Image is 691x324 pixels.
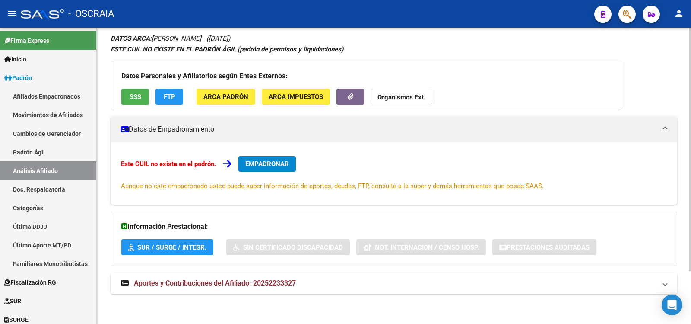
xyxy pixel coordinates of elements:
[111,142,677,205] div: Datos de Empadronamiento
[507,244,590,251] span: Prestaciones Auditadas
[4,36,49,45] span: Firma Express
[121,125,656,134] mat-panel-title: Datos de Empadronamiento
[130,93,141,101] span: SSS
[164,93,175,101] span: FTP
[662,295,682,315] div: Open Intercom Messenger
[121,239,213,255] button: SUR / SURGE / INTEGR.
[111,35,152,42] strong: DATOS ARCA:
[4,55,26,64] span: Inicio
[4,296,21,306] span: SUR
[121,70,612,82] h3: Datos Personales y Afiliatorios según Entes Externos:
[197,89,255,105] button: ARCA Padrón
[68,4,114,23] span: - OSCRAIA
[356,239,486,255] button: Not. Internacion / Censo Hosp.
[121,160,216,168] strong: Este CUIL no existe en el padrón.
[492,239,596,255] button: Prestaciones Auditadas
[4,73,32,83] span: Padrón
[375,244,479,251] span: Not. Internacion / Censo Hosp.
[243,244,343,251] span: Sin Certificado Discapacidad
[111,116,677,142] mat-expansion-panel-header: Datos de Empadronamiento
[155,89,183,105] button: FTP
[7,8,17,19] mat-icon: menu
[674,8,684,19] mat-icon: person
[111,273,677,294] mat-expansion-panel-header: Aportes y Contribuciones del Afiliado: 20252233327
[111,45,343,53] strong: ESTE CUIL NO EXISTE EN EL PADRÓN ÁGIL (padrón de permisos y liquidaciones)
[262,89,330,105] button: ARCA Impuestos
[371,89,432,105] button: Organismos Ext.
[111,35,201,42] span: [PERSON_NAME]
[121,89,149,105] button: SSS
[121,221,666,233] h3: Información Prestacional:
[203,93,248,101] span: ARCA Padrón
[269,93,323,101] span: ARCA Impuestos
[137,244,206,251] span: SUR / SURGE / INTEGR.
[245,160,289,168] span: EMPADRONAR
[238,156,296,172] button: EMPADRONAR
[4,278,56,287] span: Fiscalización RG
[226,239,350,255] button: Sin Certificado Discapacidad
[121,182,544,190] span: Aunque no esté empadronado usted puede saber información de aportes, deudas, FTP, consulta a la s...
[134,279,296,287] span: Aportes y Contribuciones del Afiliado: 20252233327
[377,93,425,101] strong: Organismos Ext.
[206,35,230,42] span: ([DATE])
